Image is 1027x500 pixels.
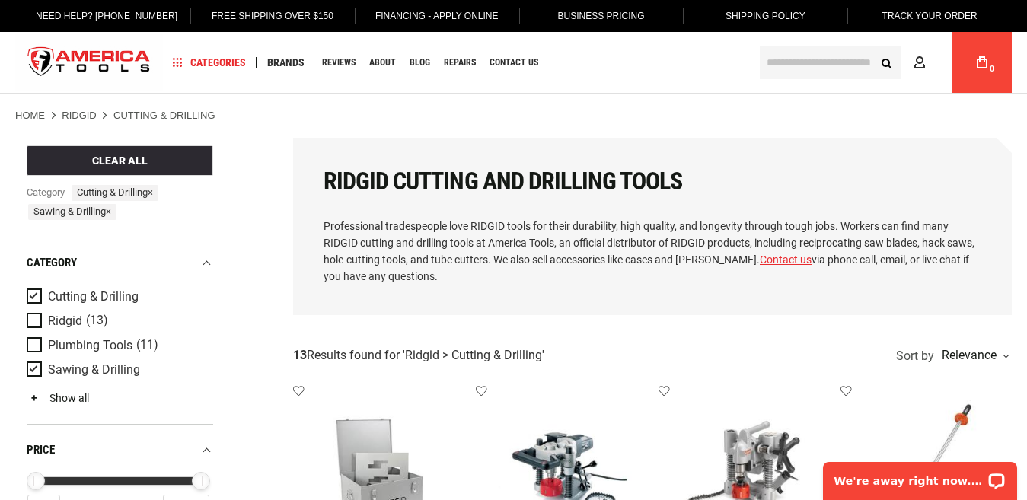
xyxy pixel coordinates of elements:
iframe: LiveChat chat widget [813,452,1027,500]
a: Blog [403,53,437,73]
a: Cutting & Drilling [27,288,209,305]
div: Results found for ' ' [293,348,544,364]
span: Sawing & Drilling [48,363,140,377]
span: Categories [173,57,246,68]
span: Reviews [322,58,356,67]
span: Cutting & Drilling [72,185,158,201]
a: Reviews [315,53,362,73]
span: Contact Us [490,58,538,67]
a: Categories [166,53,253,73]
button: Search [872,48,901,77]
span: category [27,185,66,201]
span: Ridgid > Cutting & Drilling [405,348,542,362]
span: Sawing & Drilling [28,204,116,220]
span: × [106,205,111,217]
button: Clear All [27,145,213,176]
a: Contact Us [483,53,545,73]
span: Ridgid [48,314,82,328]
strong: 13 [293,348,307,362]
a: Repairs [437,53,483,73]
strong: Cutting & Drilling [113,110,215,121]
span: Shipping Policy [726,11,805,21]
span: Brands [267,57,305,68]
div: category [27,253,213,273]
p: Professional tradespeople love RIDGID tools for their durability, high quality, and longevity thr... [324,218,981,285]
span: Blog [410,58,430,67]
a: Ridgid (13) [27,313,209,330]
a: Contact us [760,253,812,266]
a: Home [15,109,45,123]
a: Sawing & Drilling [27,361,209,378]
a: Show all [27,392,89,404]
span: (11) [136,339,158,352]
a: Plumbing Tools (11) [27,337,209,354]
span: 0 [990,65,994,73]
span: Sort by [896,350,934,362]
span: (13) [86,314,108,327]
div: Relevance [938,349,1008,361]
a: 0 [968,32,997,93]
img: America Tools [15,34,163,91]
h1: RIDGID Cutting and Drilling Tools [324,168,981,195]
span: Plumbing Tools [48,339,132,352]
span: About [369,58,396,67]
a: store logo [15,34,163,91]
a: About [362,53,403,73]
span: Repairs [444,58,476,67]
a: Ridgid [62,109,97,123]
span: Cutting & Drilling [48,290,139,304]
div: price [27,440,213,460]
a: Brands [260,53,311,73]
span: × [148,186,153,198]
